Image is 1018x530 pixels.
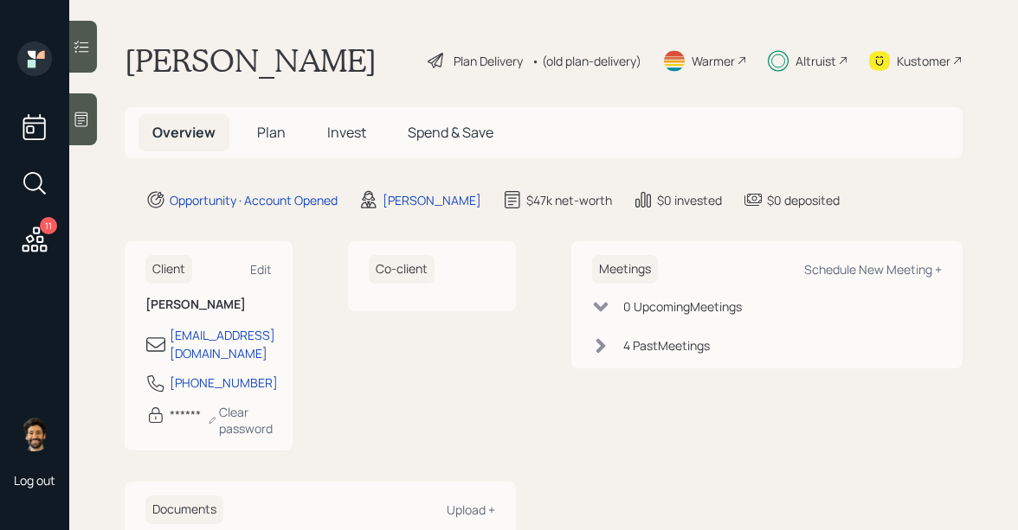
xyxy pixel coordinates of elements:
h6: Client [145,255,192,284]
div: 11 [40,217,57,234]
div: Schedule New Meeting + [804,261,942,278]
span: Invest [327,123,366,142]
div: $0 invested [657,191,722,209]
div: [EMAIL_ADDRESS][DOMAIN_NAME] [170,326,275,362]
span: Spend & Save [408,123,493,142]
div: Log out [14,472,55,488]
div: Edit [250,261,272,278]
h6: Meetings [592,255,658,284]
div: $0 deposited [767,191,840,209]
span: Plan [257,123,286,142]
h6: [PERSON_NAME] [145,297,272,312]
div: Clear password [208,404,277,437]
h6: Co-client [369,255,435,284]
h6: Documents [145,495,223,524]
div: Upload + [447,501,495,518]
span: Overview [152,123,216,142]
div: [PHONE_NUMBER] [170,374,278,392]
h1: [PERSON_NAME] [125,42,377,80]
div: Kustomer [897,52,950,70]
div: Altruist [796,52,836,70]
div: [PERSON_NAME] [383,191,481,209]
div: $47k net-worth [526,191,612,209]
div: 4 Past Meeting s [623,336,710,354]
div: Warmer [692,52,735,70]
div: Plan Delivery [454,52,523,70]
div: • (old plan-delivery) [532,52,641,70]
div: 0 Upcoming Meeting s [623,297,742,316]
div: Opportunity · Account Opened [170,191,338,209]
img: eric-schwartz-headshot.png [17,417,52,451]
